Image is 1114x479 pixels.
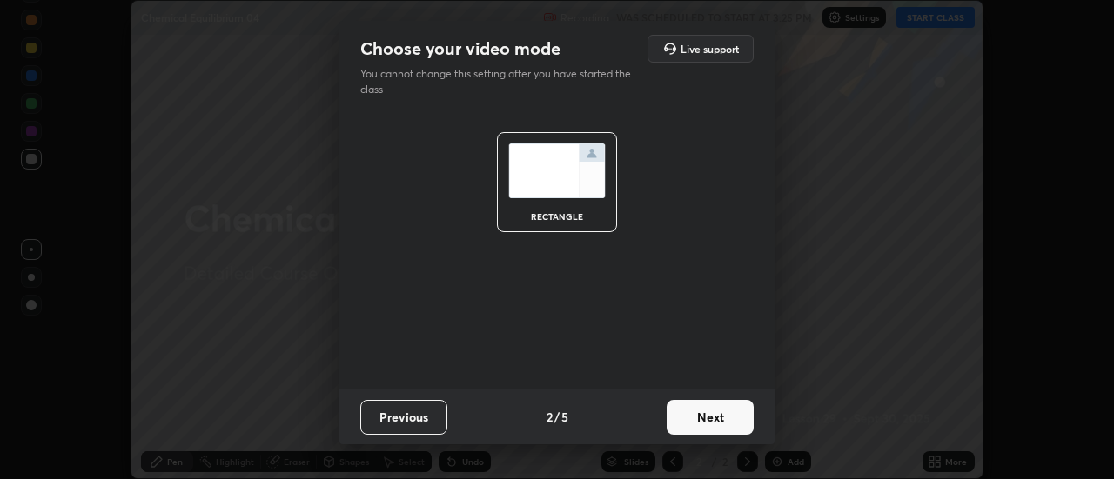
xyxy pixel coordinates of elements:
button: Next [667,400,754,435]
h2: Choose your video mode [360,37,560,60]
h5: Live support [681,43,739,54]
h4: 5 [561,408,568,426]
button: Previous [360,400,447,435]
h4: 2 [547,408,553,426]
p: You cannot change this setting after you have started the class [360,66,642,97]
h4: / [554,408,560,426]
div: rectangle [522,212,592,221]
img: normalScreenIcon.ae25ed63.svg [508,143,606,198]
